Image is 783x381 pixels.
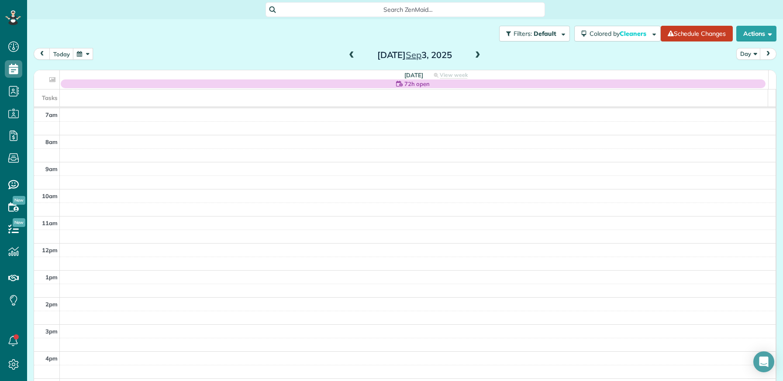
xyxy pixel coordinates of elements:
[42,247,58,254] span: 12pm
[534,30,557,38] span: Default
[42,94,58,101] span: Tasks
[42,192,58,199] span: 10am
[736,48,761,60] button: Day
[406,49,421,60] span: Sep
[13,218,25,227] span: New
[45,301,58,308] span: 2pm
[499,26,570,41] button: Filters: Default
[661,26,733,41] a: Schedule Changes
[13,196,25,205] span: New
[45,274,58,281] span: 1pm
[45,138,58,145] span: 8am
[45,165,58,172] span: 9am
[574,26,661,41] button: Colored byCleaners
[34,48,50,60] button: prev
[620,30,648,38] span: Cleaners
[590,30,649,38] span: Colored by
[45,355,58,362] span: 4pm
[440,72,468,79] span: View week
[495,26,570,41] a: Filters: Default
[42,220,58,227] span: 11am
[760,48,776,60] button: next
[49,48,74,60] button: today
[45,328,58,335] span: 3pm
[736,26,776,41] button: Actions
[45,111,58,118] span: 7am
[404,79,430,88] span: 72h open
[360,50,469,60] h2: [DATE] 3, 2025
[753,351,774,372] div: Open Intercom Messenger
[404,72,423,79] span: [DATE]
[514,30,532,38] span: Filters:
